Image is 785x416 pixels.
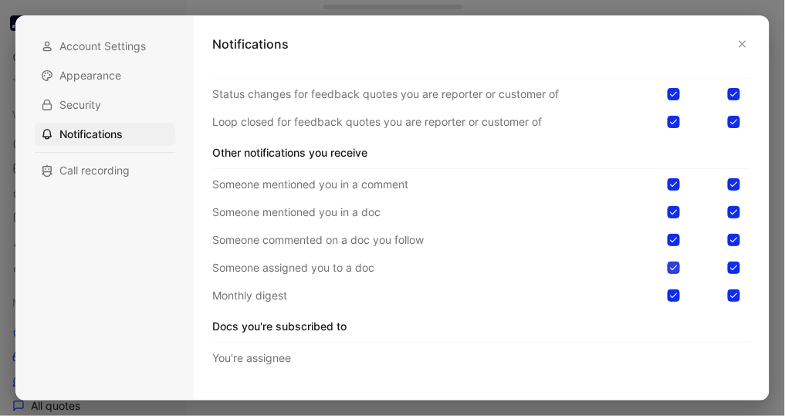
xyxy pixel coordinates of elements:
[35,64,175,87] div: Appearance
[35,159,175,182] div: Call recording
[212,35,289,53] h1: Notifications
[212,144,630,162] h1: Other notifications you receive
[212,203,630,222] p: Someone mentioned you in a doc
[35,123,175,146] div: Notifications
[212,377,630,395] p: You're creator
[59,68,121,83] span: Appearance
[212,317,630,336] h1: Docs you're subscribed to
[212,85,630,103] p: Status changes for feedback quotes you are reporter or customer of
[59,163,130,178] span: Call recording
[212,231,630,249] p: Someone commented on a doc you follow
[212,259,630,277] p: Someone assigned you to a doc
[35,93,175,117] div: Security
[59,97,101,113] span: Security
[59,39,146,54] span: Account Settings
[212,113,630,131] p: Loop closed for feedback quotes you are reporter or customer of
[59,127,123,142] span: Notifications
[212,349,630,367] p: You're assignee
[35,35,175,58] div: Account Settings
[212,286,630,305] p: Monthly digest
[212,175,630,194] p: Someone mentioned you in a comment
